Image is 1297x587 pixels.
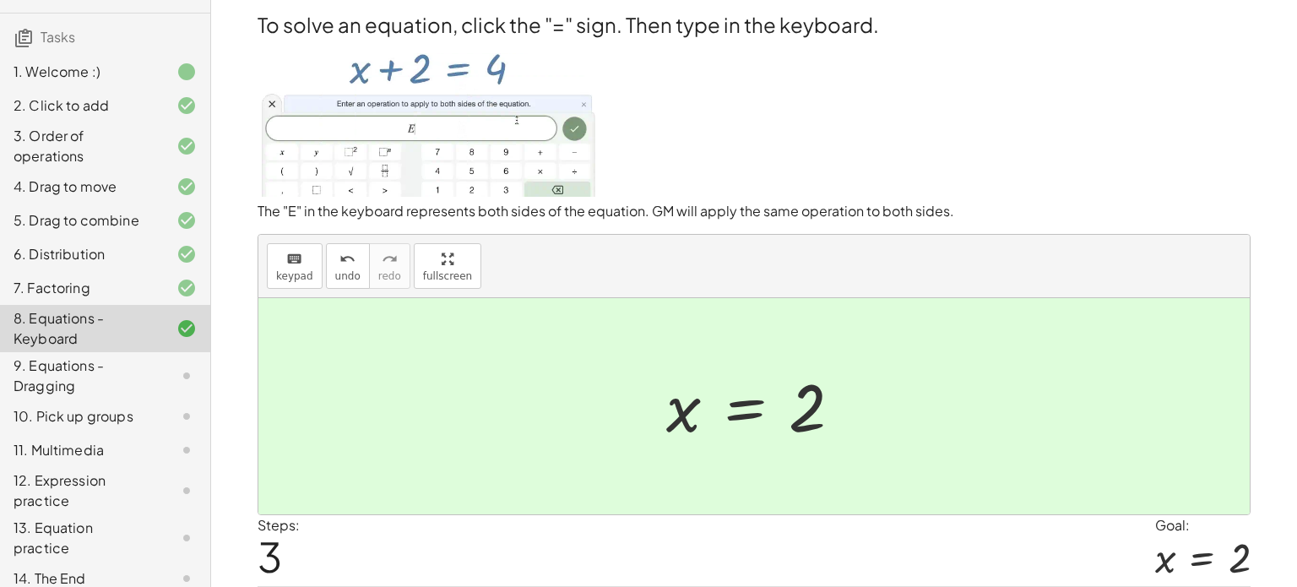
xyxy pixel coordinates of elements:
[286,249,302,269] i: keyboard
[1155,515,1251,535] div: Goal:
[14,278,149,298] div: 7. Factoring
[14,470,149,511] div: 12. Expression practice
[258,10,1251,39] h2: To solve an equation, click the "=" sign. Then type in the keyboard.
[258,530,282,582] span: 3
[176,210,197,231] i: Task finished and correct.
[14,406,149,427] div: 10. Pick up groups
[176,318,197,339] i: Task finished and correct.
[176,136,197,156] i: Task finished and correct.
[258,39,598,197] img: 588eb906b31f4578073de062033d99608f36bc8d28e95b39103595da409ec8cd.webp
[14,308,149,349] div: 8. Equations - Keyboard
[176,177,197,197] i: Task finished and correct.
[176,440,197,460] i: Task not started.
[258,202,1251,221] p: The "E" in the keyboard represents both sides of the equation. GM will apply the same operation t...
[14,244,149,264] div: 6. Distribution
[176,244,197,264] i: Task finished and correct.
[258,516,300,534] label: Steps:
[176,481,197,501] i: Task not started.
[378,270,401,282] span: redo
[14,440,149,460] div: 11. Multimedia
[176,406,197,427] i: Task not started.
[14,126,149,166] div: 3. Order of operations
[14,518,149,558] div: 13. Equation practice
[14,356,149,396] div: 9. Equations - Dragging
[369,243,410,289] button: redoredo
[339,249,355,269] i: undo
[176,62,197,82] i: Task finished.
[14,62,149,82] div: 1. Welcome :)
[176,528,197,548] i: Task not started.
[335,270,361,282] span: undo
[14,177,149,197] div: 4. Drag to move
[276,270,313,282] span: keypad
[14,210,149,231] div: 5. Drag to combine
[176,366,197,386] i: Task not started.
[382,249,398,269] i: redo
[176,278,197,298] i: Task finished and correct.
[414,243,481,289] button: fullscreen
[176,95,197,116] i: Task finished and correct.
[14,95,149,116] div: 2. Click to add
[423,270,472,282] span: fullscreen
[326,243,370,289] button: undoundo
[41,28,75,46] span: Tasks
[267,243,323,289] button: keyboardkeypad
